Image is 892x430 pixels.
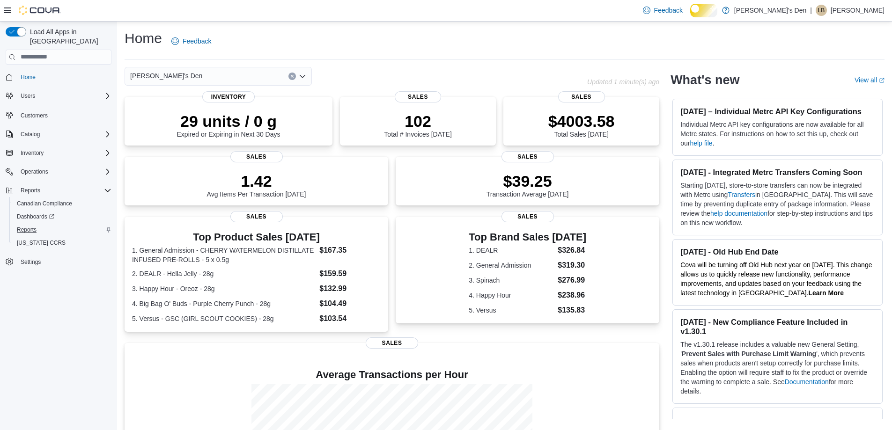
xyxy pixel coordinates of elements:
[501,211,554,222] span: Sales
[680,120,875,148] p: Individual Metrc API key configurations are now available for all Metrc states. For instructions ...
[17,256,44,268] a: Settings
[785,378,829,386] a: Documentation
[9,236,115,249] button: [US_STATE] CCRS
[13,211,111,222] span: Dashboards
[384,112,451,138] div: Total # Invoices [DATE]
[177,112,280,131] p: 29 units / 0 g
[230,151,283,162] span: Sales
[132,369,652,380] h4: Average Transactions per Hour
[17,213,54,220] span: Dashboards
[132,299,316,308] dt: 4. Big Bag O' Buds - Purple Cherry Punch - 28g
[395,91,442,102] span: Sales
[132,314,316,323] dt: 5. Versus - GSC (GIRL SCOUT COOKIES) - 28g
[17,110,52,121] a: Customers
[21,149,44,157] span: Inventory
[9,210,115,223] a: Dashboards
[17,90,111,102] span: Users
[2,146,115,160] button: Inventory
[13,198,76,209] a: Canadian Compliance
[9,197,115,210] button: Canadian Compliance
[2,184,115,197] button: Reports
[319,298,381,309] dd: $104.49
[469,276,554,285] dt: 3. Spinach
[17,239,66,247] span: [US_STATE] CCRS
[680,107,875,116] h3: [DATE] – Individual Metrc API Key Configurations
[132,269,316,278] dt: 2. DEALR - Hella Jelly - 28g
[17,129,44,140] button: Catalog
[2,108,115,122] button: Customers
[21,131,40,138] span: Catalog
[13,237,69,248] a: [US_STATE] CCRS
[13,224,111,235] span: Reports
[21,258,41,266] span: Settings
[816,5,827,16] div: Lorraine Bazley
[17,129,111,140] span: Catalog
[299,73,306,80] button: Open list of options
[558,275,586,286] dd: $276.99
[26,27,111,46] span: Load All Apps in [GEOGRAPHIC_DATA]
[13,211,58,222] a: Dashboards
[469,261,554,270] dt: 2. General Admission
[558,91,605,102] span: Sales
[132,232,381,243] h3: Top Product Sales [DATE]
[469,232,586,243] h3: Top Brand Sales [DATE]
[680,317,875,336] h3: [DATE] - New Compliance Feature Included in v1.30.1
[639,1,686,20] a: Feedback
[855,76,885,84] a: View allExternal link
[6,66,111,293] nav: Complex example
[680,247,875,256] h3: [DATE] - Old Hub End Date
[319,245,381,256] dd: $167.35
[125,29,162,48] h1: Home
[384,112,451,131] p: 102
[17,71,111,83] span: Home
[809,289,844,297] a: Learn More
[690,139,712,147] a: help file
[810,5,812,16] p: |
[734,5,806,16] p: [PERSON_NAME]'s Den
[2,70,115,84] button: Home
[558,245,586,256] dd: $326.84
[682,350,816,357] strong: Prevent Sales with Purchase Limit Warning
[183,36,211,46] span: Feedback
[2,165,115,178] button: Operations
[319,268,381,279] dd: $159.59
[487,172,569,198] div: Transaction Average [DATE]
[710,210,767,217] a: help documentation
[17,166,52,177] button: Operations
[2,89,115,102] button: Users
[366,337,418,349] span: Sales
[680,181,875,227] p: Starting [DATE], store-to-store transfers can now be integrated with Metrc using in [GEOGRAPHIC_D...
[21,168,48,175] span: Operations
[469,246,554,255] dt: 1. DEALR
[558,305,586,316] dd: $135.83
[13,237,111,248] span: Washington CCRS
[680,261,872,297] span: Cova will be turning off Old Hub next year on [DATE]. This change allows us to quickly release ne...
[17,147,111,159] span: Inventory
[13,198,111,209] span: Canadian Compliance
[13,224,40,235] a: Reports
[132,246,316,264] dt: 1. General Admission - CHERRY WATERMELON DISTILLATE INFUSED PRE-ROLLS - 5 x 0.5g
[728,191,755,198] a: Transfers
[17,185,44,196] button: Reports
[558,260,586,271] dd: $319.30
[207,172,306,198] div: Avg Items Per Transaction [DATE]
[680,168,875,177] h3: [DATE] - Integrated Metrc Transfers Coming Soon
[230,211,283,222] span: Sales
[132,284,316,293] dt: 3. Happy Hour - Oreoz - 28g
[469,306,554,315] dt: 5. Versus
[548,112,615,138] div: Total Sales [DATE]
[202,91,255,102] span: Inventory
[21,112,48,119] span: Customers
[654,6,683,15] span: Feedback
[17,90,39,102] button: Users
[130,70,202,81] span: [PERSON_NAME]'s Den
[680,340,875,396] p: The v1.30.1 release includes a valuable new General Setting, ' ', which prevents sales when produ...
[501,151,554,162] span: Sales
[9,223,115,236] button: Reports
[879,78,885,83] svg: External link
[487,172,569,190] p: $39.25
[2,255,115,269] button: Settings
[469,291,554,300] dt: 4. Happy Hour
[690,4,717,17] input: Dark Mode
